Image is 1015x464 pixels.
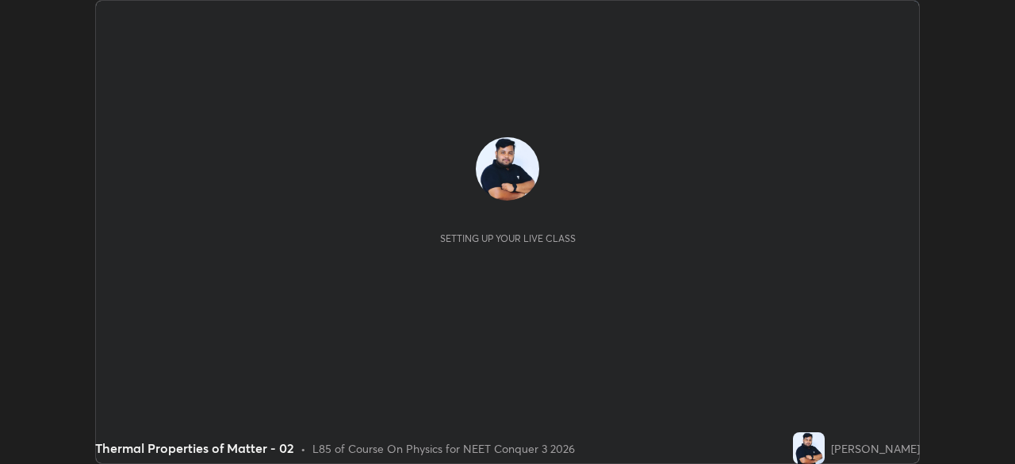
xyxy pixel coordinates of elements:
[95,439,294,458] div: Thermal Properties of Matter - 02
[312,440,575,457] div: L85 of Course On Physics for NEET Conquer 3 2026
[476,137,539,201] img: 93d8a107a9a841d8aaafeb9f7df5439e.jpg
[301,440,306,457] div: •
[831,440,920,457] div: [PERSON_NAME]
[793,432,825,464] img: 93d8a107a9a841d8aaafeb9f7df5439e.jpg
[440,232,576,244] div: Setting up your live class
